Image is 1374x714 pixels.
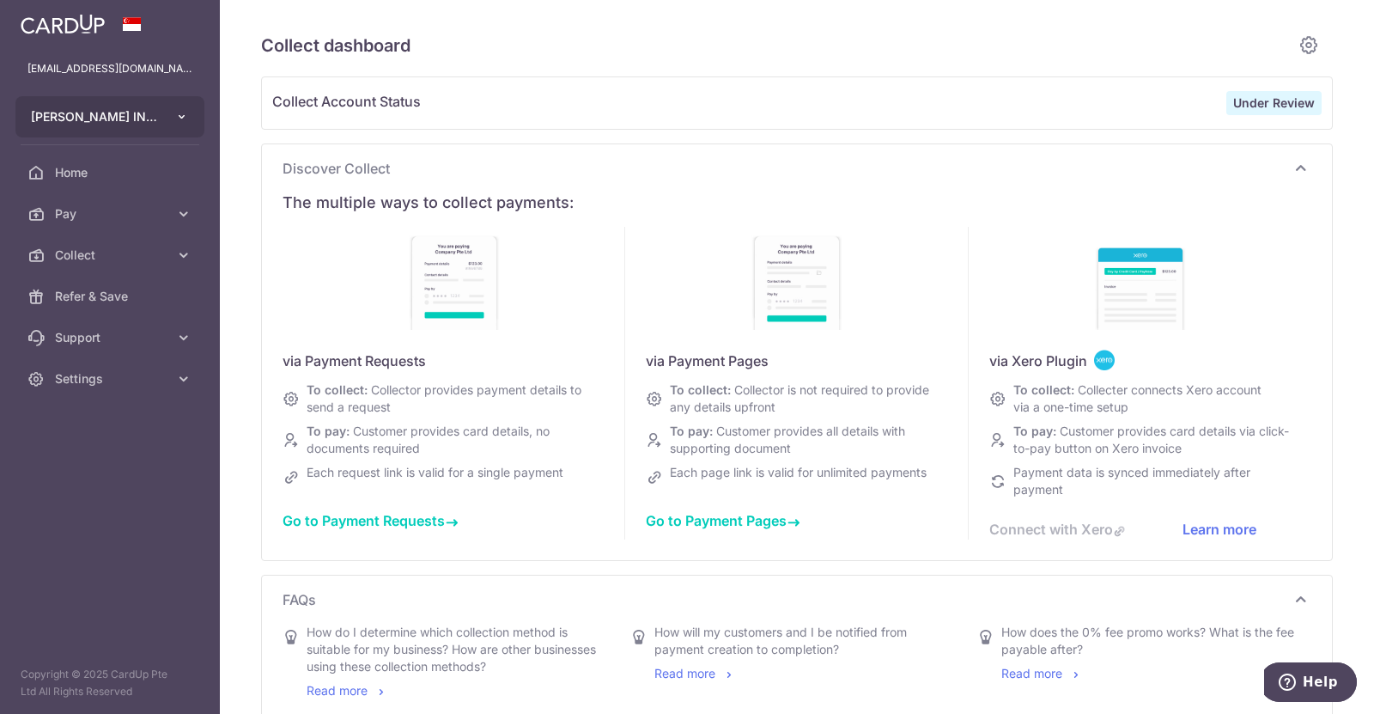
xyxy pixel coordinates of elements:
[307,624,606,675] div: How do I determine which collection method is suitable for my business? How are other businesses ...
[654,666,736,680] a: Read more
[1013,382,1074,397] span: To collect:
[39,12,74,27] span: Help
[283,192,1311,213] div: The multiple ways to collect payments:
[745,227,848,330] img: discover-payment-pages-940d318898c69d434d935dddd9c2ffb4de86cb20fe041a80db9227a4a91428ac.jpg
[55,247,168,264] span: Collect
[654,624,954,658] div: How will my customers and I be notified from payment creation to completion?
[283,158,1291,179] span: Discover Collect
[283,589,1291,610] span: FAQs
[1182,521,1256,538] a: Learn more
[307,424,550,455] span: Customer provides card details, no documents required
[21,14,105,34] img: CardUp
[15,96,204,137] button: [PERSON_NAME] INTERIOR PTE LTD
[307,465,563,479] span: Each request link is valid for a single payment
[1233,95,1315,110] strong: Under Review
[283,351,624,371] div: via Payment Requests
[307,382,368,397] span: To collect:
[670,424,713,438] span: To pay:
[1013,424,1289,455] span: Customer provides card details via click-to-pay button on Xero invoice
[402,227,505,330] img: discover-payment-requests-886a7fde0c649710a92187107502557eb2ad8374a8eb2e525e76f9e186b9ffba.jpg
[1088,227,1191,330] img: discover-xero-sg-b5e0f4a20565c41d343697c4b648558ec96bb2b1b9ca64f21e4d1c2465932dfb.jpg
[272,91,1226,115] span: Collect Account Status
[31,108,158,125] span: [PERSON_NAME] INTERIOR PTE LTD
[1013,424,1056,438] span: To pay:
[283,186,1311,546] div: Discover Collect
[55,164,168,181] span: Home
[55,288,168,305] span: Refer & Save
[670,382,929,414] span: Collector is not required to provide any details upfront
[55,205,168,223] span: Pay
[989,351,1311,371] div: via Xero Plugin
[307,683,388,698] a: Read more
[670,382,731,397] span: To collect:
[1264,662,1357,705] iframe: Opens a widget where you can find more information
[1013,465,1250,497] span: Payment data is synced immediately after payment
[307,424,350,438] span: To pay:
[1013,382,1262,414] span: Collecter connects Xero account via a one-time setup
[283,158,1311,179] p: Discover Collect
[283,589,1311,610] p: FAQs
[646,351,967,371] div: via Payment Pages
[261,32,1292,59] h5: Collect dashboard
[1001,624,1301,658] div: How does the 0% fee promo works? What is the fee payable after?
[646,512,800,529] a: Go to Payment Pages
[307,382,581,414] span: Collector provides payment details to send a request
[55,329,168,346] span: Support
[670,465,927,479] span: Each page link is valid for unlimited payments
[670,424,905,455] span: Customer provides all details with supporting document
[1001,666,1083,680] a: Read more
[283,512,459,529] a: Go to Payment Requests
[1094,350,1115,371] img: <span class="translation_missing" title="translation missing: en.collect_dashboard.discover.cards...
[27,60,192,77] p: [EMAIL_ADDRESS][DOMAIN_NAME]
[55,370,168,388] span: Settings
